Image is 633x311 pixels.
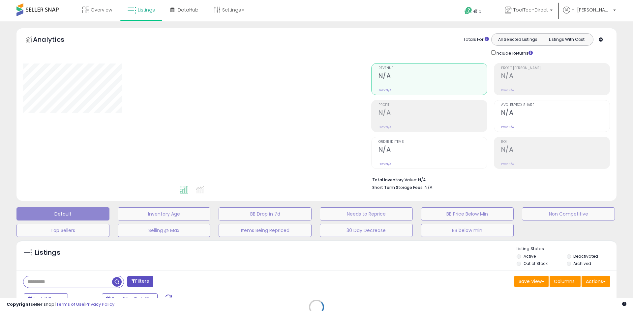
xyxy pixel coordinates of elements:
h5: Analytics [33,35,77,46]
h2: N/A [501,146,610,155]
span: Ordered Items [378,140,487,144]
h2: N/A [501,72,610,81]
small: Prev: N/A [378,125,391,129]
div: seller snap | | [7,301,114,308]
h2: N/A [378,146,487,155]
a: Hi [PERSON_NAME] [563,7,616,21]
span: Revenue [378,66,487,70]
span: ToolTechDirect [513,7,548,13]
span: DataHub [178,7,198,13]
span: Help [472,9,481,14]
button: Needs to Reprice [320,207,413,220]
span: ROI [501,140,610,144]
button: BB Drop in 7d [219,207,312,220]
span: Hi [PERSON_NAME] [572,7,611,13]
span: Overview [91,7,112,13]
small: Prev: N/A [501,88,514,92]
small: Prev: N/A [501,162,514,166]
h2: N/A [378,72,487,81]
div: Include Returns [486,49,541,57]
button: BB below min [421,224,514,237]
button: Top Sellers [16,224,109,237]
small: Prev: N/A [378,88,391,92]
span: Profit [PERSON_NAME] [501,66,610,70]
h2: N/A [501,109,610,118]
li: N/A [372,175,605,183]
button: Default [16,207,109,220]
span: Profit [378,103,487,107]
div: Totals For [463,37,489,43]
i: Get Help [464,7,472,15]
button: All Selected Listings [493,35,542,44]
button: Listings With Cost [542,35,591,44]
button: Items Being Repriced [219,224,312,237]
button: Inventory Age [118,207,211,220]
button: Selling @ Max [118,224,211,237]
button: 30 Day Decrease [320,224,413,237]
h2: N/A [378,109,487,118]
b: Total Inventory Value: [372,177,417,183]
strong: Copyright [7,301,31,307]
small: Prev: N/A [378,162,391,166]
button: Non Competitive [522,207,615,220]
span: Listings [138,7,155,13]
span: Avg. Buybox Share [501,103,610,107]
b: Short Term Storage Fees: [372,185,424,190]
small: Prev: N/A [501,125,514,129]
span: N/A [425,184,433,191]
button: BB Price Below Min [421,207,514,220]
a: Help [459,2,494,21]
